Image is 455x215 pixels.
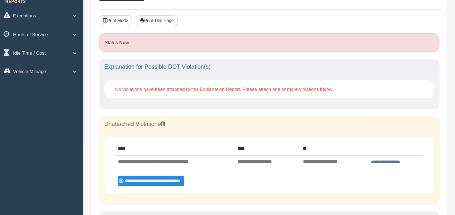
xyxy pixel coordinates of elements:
button: Print Mode [99,15,132,26]
div: Status: [99,33,439,52]
span: No violations have been attached to this Explanation Report. Please attach one or more violations... [115,87,333,92]
div: Unattached Violations [99,116,439,132]
strong: New [119,40,129,45]
button: Print This Page [136,15,178,26]
div: Explanation for Possible DOT Violation(s) [99,59,439,75]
